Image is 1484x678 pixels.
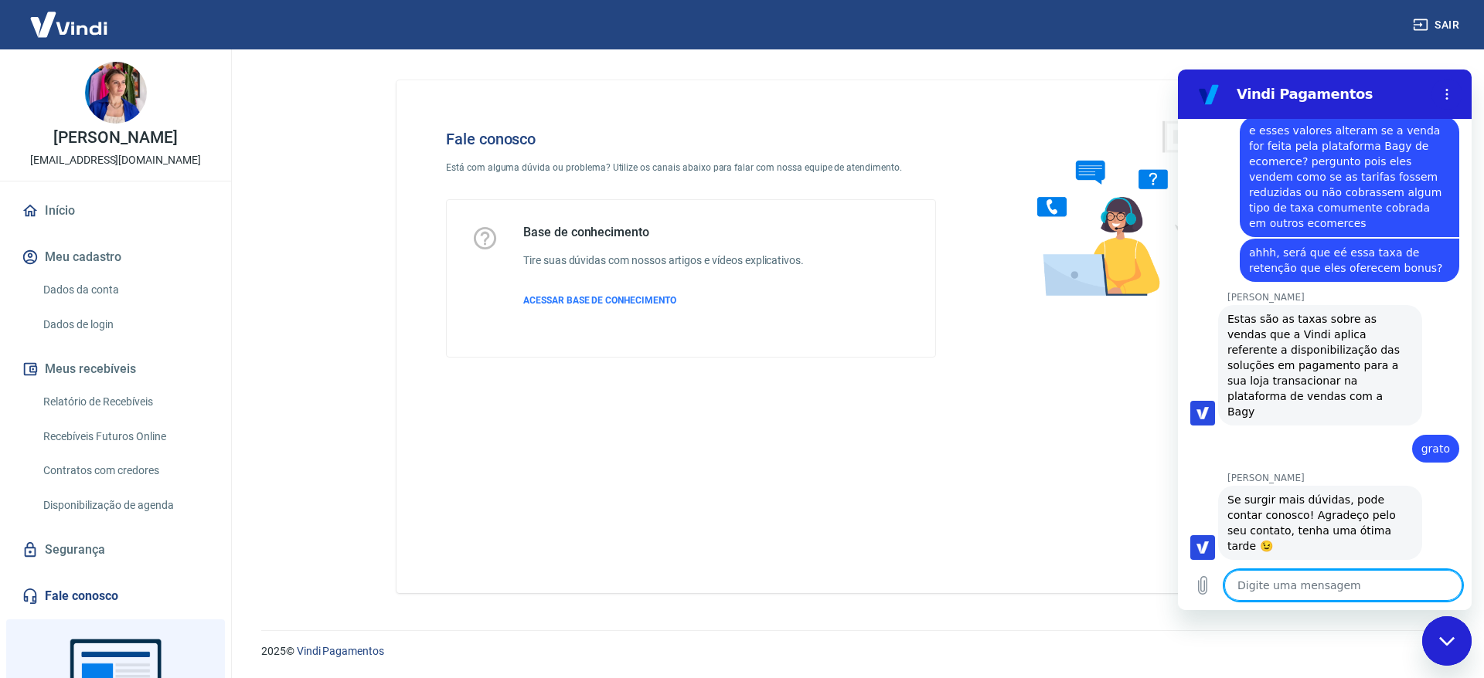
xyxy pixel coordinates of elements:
[297,645,384,657] a: Vindi Pagamentos
[523,225,804,240] h5: Base de conhecimento
[37,490,213,521] a: Disponibilização de agenda
[37,421,213,453] a: Recebíveis Futuros Online
[1178,69,1472,610] iframe: Janela de mensagens
[1422,616,1472,666] iframe: Botão para abrir a janela de mensagens, conversa em andamento
[523,253,804,269] h6: Tire suas dúvidas com nossos artigos e vídeos explicativos.
[30,152,201,168] p: [EMAIL_ADDRESS][DOMAIN_NAME]
[37,386,213,418] a: Relatório de Recebíveis
[19,579,213,613] a: Fale conosco
[37,455,213,486] a: Contratos com credores
[261,643,1447,659] p: 2025 ©
[85,62,147,124] img: 0b20d68c-2008-4d70-9cc2-b51c2747d044.jpeg
[19,1,119,48] img: Vindi
[446,130,936,148] h4: Fale conosco
[37,274,213,306] a: Dados da conta
[37,309,213,341] a: Dados de login
[523,295,676,306] span: ACESSAR BASE DE CONHECIMENTO
[19,240,213,274] button: Meu cadastro
[1410,11,1465,39] button: Sair
[19,194,213,228] a: Início
[19,533,213,567] a: Segurança
[53,130,177,146] p: [PERSON_NAME]
[19,352,213,386] button: Meus recebíveis
[1006,105,1241,311] img: Fale conosco
[446,161,936,175] p: Está com alguma dúvida ou problema? Utilize os canais abaixo para falar com nossa equipe de atend...
[523,293,804,307] a: ACESSAR BASE DE CONHECIMENTO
